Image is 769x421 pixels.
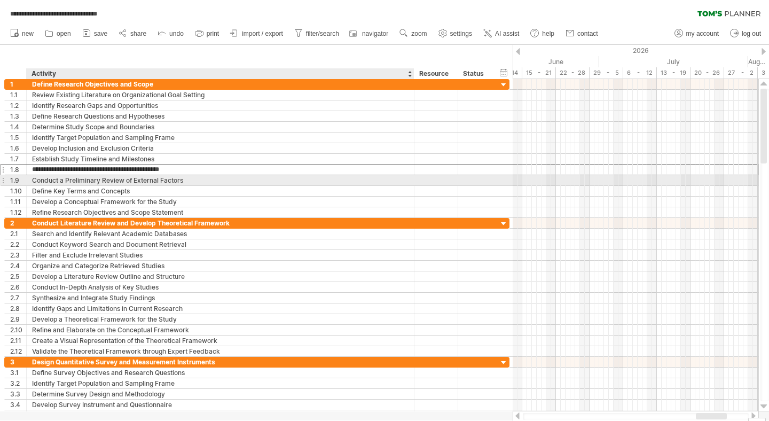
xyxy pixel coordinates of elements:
div: 2.1 [10,229,26,239]
div: Identify Research Gaps and Opportunities [32,100,409,111]
span: settings [450,30,472,37]
div: 2.2 [10,239,26,250]
div: 1.12 [10,207,26,217]
a: save [80,27,111,41]
div: 2.8 [10,303,26,314]
a: my account [672,27,722,41]
span: zoom [411,30,427,37]
div: 3.3 [10,389,26,399]
a: AI assist [481,27,522,41]
div: 3.5 [10,410,26,420]
a: filter/search [292,27,342,41]
div: 1.7 [10,154,26,164]
a: new [7,27,37,41]
div: Conduct In-Depth Analysis of Key Studies [32,282,409,292]
span: new [22,30,34,37]
div: Develop a Conceptual Framework for the Study [32,197,409,207]
div: 13 - 19 [657,67,690,79]
div: Search and Identify Relevant Academic Databases [32,229,409,239]
a: contact [563,27,601,41]
div: Conduct a Preliminary Review of External Factors [32,175,409,185]
span: contact [577,30,598,37]
div: 2.4 [10,261,26,271]
span: AI assist [495,30,519,37]
div: 1.8 [10,165,26,175]
a: share [116,27,150,41]
div: Filter and Exclude Irrelevant Studies [32,250,409,260]
div: 2.3 [10,250,26,260]
div: 6 - 12 [623,67,657,79]
div: 2.12 [10,346,26,356]
div: 1.10 [10,186,26,196]
div: 15 - 21 [522,67,556,79]
a: undo [155,27,187,41]
div: 2.6 [10,282,26,292]
div: Develop a Theoretical Framework for the Study [32,314,409,324]
div: 20 - 26 [690,67,724,79]
a: print [192,27,222,41]
span: undo [169,30,184,37]
div: 2 [10,218,26,228]
a: zoom [397,27,430,41]
div: Synthesize and Integrate Study Findings [32,293,409,303]
div: Resource [419,68,452,79]
div: 1.5 [10,132,26,143]
div: 2.10 [10,325,26,335]
span: share [130,30,146,37]
div: Refine and Elaborate on the Conceptual Framework [32,325,409,335]
div: 1.9 [10,175,26,185]
a: settings [436,27,475,41]
div: Determine Survey Design and Methodology [32,389,409,399]
span: open [57,30,71,37]
div: 2.5 [10,271,26,282]
span: print [207,30,219,37]
div: Develop a Literature Review Outline and Structure [32,271,409,282]
a: navigator [348,27,391,41]
div: Establish Study Timeline and Milestones [32,154,409,164]
div: Show Legend [748,418,766,421]
div: 1.2 [10,100,26,111]
div: Define Survey Objectives and Research Questions [32,368,409,378]
div: Conduct Keyword Search and Document Retrieval [32,239,409,250]
div: 1 [10,79,26,89]
div: 29 - 5 [590,67,623,79]
div: Design Quantitative Survey and Measurement Instruments [32,357,409,367]
div: 2.11 [10,336,26,346]
a: import / export [227,27,286,41]
a: log out [727,27,764,41]
div: 22 - 28 [556,67,590,79]
div: 1.6 [10,143,26,153]
div: Define Research Objectives and Scope [32,79,409,89]
span: help [542,30,554,37]
div: June 2026 [455,56,599,67]
div: Create a Visual Representation of the Theoretical Framework [32,336,409,346]
div: Develop Survey Instrument and Questionnaire [32,400,409,410]
a: open [42,27,74,41]
span: import / export [242,30,283,37]
div: Identify Target Population and Sampling Frame [32,378,409,388]
div: 2.9 [10,314,26,324]
div: 3.4 [10,400,26,410]
div: 1.1 [10,90,26,100]
div: Refine Research Objectives and Scope Statement [32,207,409,217]
div: Determine Study Scope and Boundaries [32,122,409,132]
div: 3.2 [10,378,26,388]
div: July 2026 [599,56,748,67]
div: Activity [32,68,408,79]
span: save [94,30,107,37]
a: help [528,27,558,41]
div: Status [463,68,486,79]
div: 1.11 [10,197,26,207]
div: Define Key Terms and Concepts [32,186,409,196]
span: my account [686,30,719,37]
div: Identify Target Population and Sampling Frame [32,132,409,143]
div: 2.7 [10,293,26,303]
div: Organize and Categorize Retrieved Studies [32,261,409,271]
div: Develop Inclusion and Exclusion Criteria [32,143,409,153]
div: 3.1 [10,368,26,378]
span: filter/search [306,30,339,37]
div: Review Existing Literature on Organizational Goal Setting [32,90,409,100]
div: Conduct Pilot Testing and Validation [32,410,409,420]
div: 27 - 2 [724,67,758,79]
div: Define Research Questions and Hypotheses [32,111,409,121]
